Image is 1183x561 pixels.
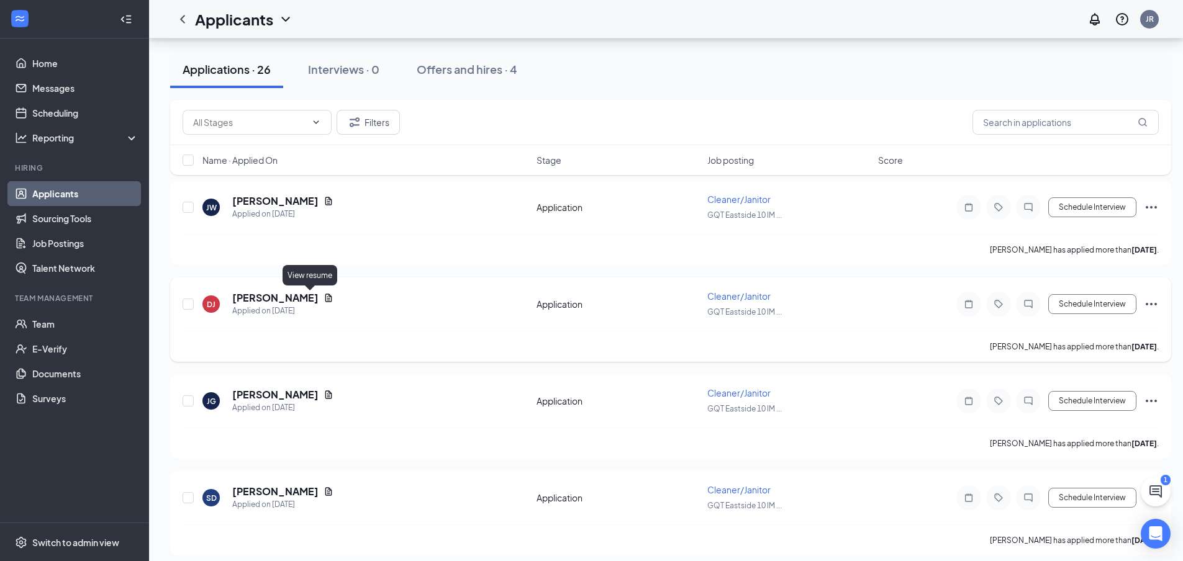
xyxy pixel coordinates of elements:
button: Filter Filters [337,110,400,135]
p: [PERSON_NAME] has applied more than . [990,245,1159,255]
b: [DATE] [1131,536,1157,545]
svg: Collapse [120,13,132,25]
svg: MagnifyingGlass [1138,117,1148,127]
a: Team [32,312,138,336]
h1: Applicants [195,9,273,30]
svg: Document [324,293,333,303]
div: SD [206,493,217,503]
svg: Settings [15,536,27,549]
svg: WorkstreamLogo [14,12,26,25]
a: E-Verify [32,336,138,361]
div: Applied on [DATE] [232,305,333,317]
span: Cleaner/Janitor [707,194,771,205]
button: Schedule Interview [1048,391,1136,411]
span: Job posting [707,154,754,166]
div: Switch to admin view [32,536,119,549]
div: Applied on [DATE] [232,208,333,220]
a: Sourcing Tools [32,206,138,231]
span: GQT Eastside 10 IM ... [707,307,782,316]
p: [PERSON_NAME] has applied more than . [990,438,1159,449]
svg: Document [324,196,333,206]
a: Documents [32,361,138,386]
div: Applications · 26 [183,61,271,77]
h5: [PERSON_NAME] [232,388,319,402]
button: Schedule Interview [1048,294,1136,314]
div: View resume [283,265,337,285]
span: Cleaner/Janitor [707,484,771,495]
svg: Ellipses [1144,393,1159,408]
svg: Note [961,299,976,309]
span: Cleaner/Janitor [707,290,771,302]
div: Interviews · 0 [308,61,379,77]
svg: ChatActive [1148,484,1163,499]
svg: Note [961,396,976,406]
span: Stage [537,154,561,166]
svg: Tag [991,493,1006,503]
svg: ChatInactive [1021,299,1036,309]
svg: Ellipses [1144,200,1159,215]
span: Cleaner/Janitor [707,387,771,398]
div: Application [537,491,700,504]
div: Application [537,298,700,310]
svg: ChevronDown [278,12,293,27]
div: JR [1146,14,1154,24]
a: Talent Network [32,256,138,280]
svg: Analysis [15,132,27,144]
svg: ChevronLeft [175,12,190,27]
a: Applicants [32,181,138,206]
span: Score [878,154,903,166]
div: JW [206,202,217,213]
a: Surveys [32,386,138,411]
svg: ChevronDown [311,117,321,127]
svg: Tag [991,299,1006,309]
span: GQT Eastside 10 IM ... [707,210,782,220]
span: Name · Applied On [202,154,278,166]
svg: Tag [991,396,1006,406]
div: Application [537,201,700,213]
svg: Document [324,390,333,400]
button: Schedule Interview [1048,488,1136,508]
div: Applied on [DATE] [232,402,333,414]
h5: [PERSON_NAME] [232,485,319,498]
svg: Note [961,493,976,503]
div: Hiring [15,163,136,173]
div: Team Management [15,293,136,303]
h5: [PERSON_NAME] [232,291,319,305]
b: [DATE] [1131,439,1157,448]
a: Home [32,51,138,76]
button: Schedule Interview [1048,197,1136,217]
svg: ChatInactive [1021,493,1036,503]
p: [PERSON_NAME] has applied more than . [990,535,1159,545]
h5: [PERSON_NAME] [232,194,319,208]
input: All Stages [193,115,306,129]
a: Job Postings [32,231,138,256]
b: [DATE] [1131,342,1157,351]
svg: QuestionInfo [1115,12,1130,27]
button: ChatActive [1141,477,1171,506]
svg: Document [324,487,333,496]
div: Open Intercom Messenger [1141,519,1171,549]
span: GQT Eastside 10 IM ... [707,501,782,510]
div: 1 [1161,475,1171,485]
svg: Filter [347,115,362,130]
svg: ChatInactive [1021,396,1036,406]
svg: Notifications [1087,12,1102,27]
div: JG [207,396,216,406]
svg: Tag [991,202,1006,212]
div: Applied on [DATE] [232,498,333,511]
div: Reporting [32,132,139,144]
a: Messages [32,76,138,101]
svg: ChatInactive [1021,202,1036,212]
svg: Note [961,202,976,212]
svg: Ellipses [1144,297,1159,312]
input: Search in applications [972,110,1159,135]
p: [PERSON_NAME] has applied more than . [990,341,1159,352]
b: [DATE] [1131,245,1157,254]
div: Offers and hires · 4 [417,61,517,77]
div: DJ [207,299,215,310]
div: Application [537,395,700,407]
a: Scheduling [32,101,138,125]
span: GQT Eastside 10 IM ... [707,404,782,413]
